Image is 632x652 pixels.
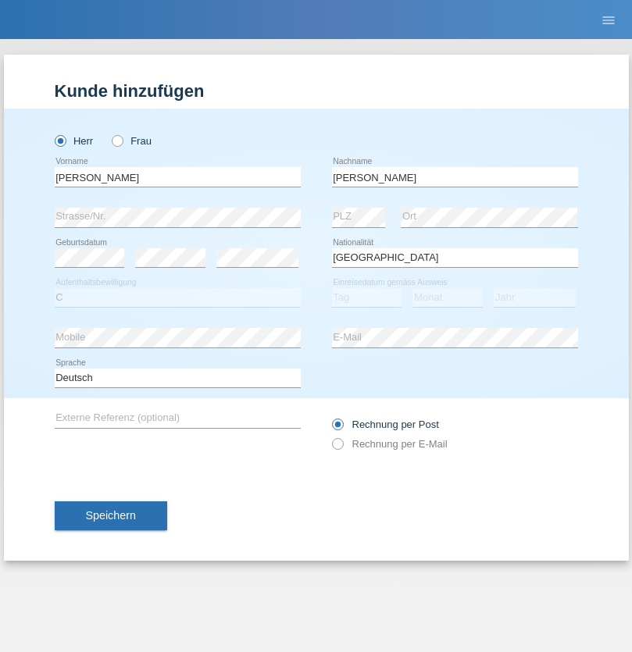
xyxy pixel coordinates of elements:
input: Rechnung per E-Mail [332,438,342,458]
i: menu [601,12,616,28]
input: Rechnung per Post [332,419,342,438]
label: Frau [112,135,152,147]
span: Speichern [86,509,136,522]
input: Frau [112,135,122,145]
button: Speichern [55,501,167,531]
label: Rechnung per E-Mail [332,438,448,450]
input: Herr [55,135,65,145]
label: Herr [55,135,94,147]
a: menu [593,15,624,24]
h1: Kunde hinzufügen [55,81,578,101]
label: Rechnung per Post [332,419,439,430]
